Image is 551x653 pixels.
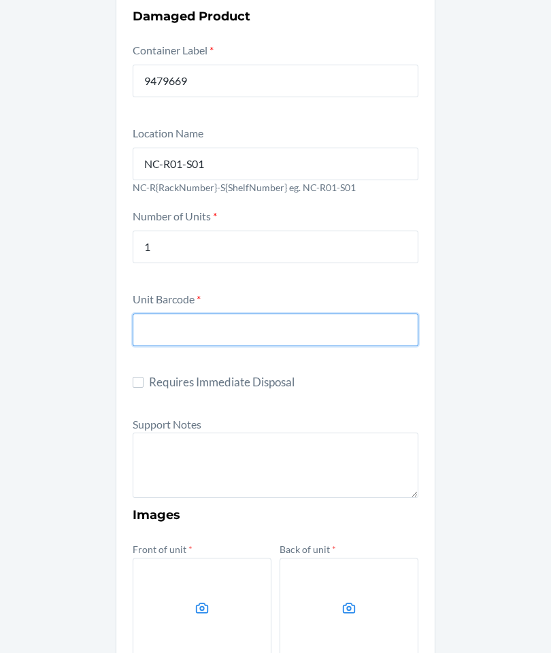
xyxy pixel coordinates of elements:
[149,373,418,391] span: Requires Immediate Disposal
[133,292,201,305] label: Unit Barcode
[133,543,193,555] label: Front of unit
[280,543,336,555] label: Back of unit
[133,44,214,56] label: Container Label
[133,180,418,195] p: NC-R{RackNumber}-S{ShelfNumber} eg. NC-R01-S01
[133,127,203,139] label: Location Name
[133,7,418,25] h2: Damaged Product
[133,506,418,524] h3: Images
[133,418,201,431] label: Support Notes
[133,377,144,388] input: Requires Immediate Disposal
[133,210,217,222] label: Number of Units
